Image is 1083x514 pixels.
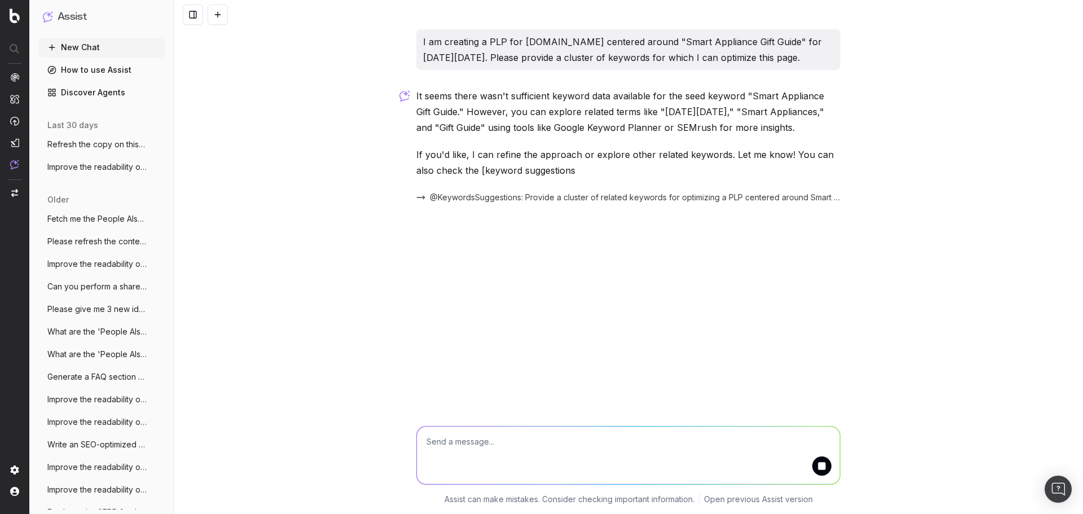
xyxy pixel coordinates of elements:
[38,61,165,79] a: How to use Assist
[47,349,147,360] span: What are the 'People Also Ask' questions
[47,462,147,473] span: Improve the readability of [URL]
[47,139,147,150] span: Refresh the copy on this category page o
[38,278,165,296] button: Can you perform a share of voice analysi
[58,9,87,25] h1: Assist
[38,300,165,318] button: Please give me 3 new ideas for a title t
[10,8,20,23] img: Botify logo
[38,390,165,408] button: Improve the readability of [URL]
[38,135,165,153] button: Refresh the copy on this category page o
[38,413,165,431] button: Improve the readability of [URL]
[444,494,694,505] p: Assist can make mistakes. Consider checking important information.
[416,147,840,178] p: If you'd like, I can refine the approach or explore other related keywords. Let me know! You can ...
[47,236,147,247] span: Please refresh the content on this page:
[47,304,147,315] span: Please give me 3 new ideas for a title t
[47,326,147,337] span: What are the 'People Also Ask' questions
[10,94,19,104] img: Intelligence
[399,90,410,102] img: Botify assist logo
[43,11,53,22] img: Assist
[38,210,165,228] button: Fetch me the People Also Ask results for
[38,481,165,499] button: Improve the readability of this URL on a
[10,138,19,147] img: Studio
[47,258,147,270] span: Improve the readability of this page:
[38,345,165,363] button: What are the 'People Also Ask' questions
[38,38,165,56] button: New Chat
[47,281,147,292] span: Can you perform a share of voice analysi
[38,158,165,176] button: Improve the readability of [URL]
[47,213,147,225] span: Fetch me the People Also Ask results for
[430,192,840,203] span: @KeywordsSuggestions: Provide a cluster of related keywords for optimizing a PLP centered around ...
[38,458,165,476] button: Improve the readability of [URL]
[47,416,147,428] span: Improve the readability of [URL]
[38,368,165,386] button: Generate a FAQ section for [URL]
[416,192,840,203] button: @KeywordsSuggestions: Provide a cluster of related keywords for optimizing a PLP centered around ...
[47,371,147,383] span: Generate a FAQ section for [URL]
[1045,476,1072,503] div: Open Intercom Messenger
[47,439,147,450] span: Write an SEO-optimized PLP description f
[38,232,165,251] button: Please refresh the content on this page:
[47,120,98,131] span: last 30 days
[38,436,165,454] button: Write an SEO-optimized PLP description f
[38,255,165,273] button: Improve the readability of this page:
[43,9,160,25] button: Assist
[47,194,69,205] span: older
[10,73,19,82] img: Analytics
[416,88,840,135] p: It seems there wasn't sufficient keyword data available for the seed keyword "Smart Appliance Gif...
[38,323,165,341] button: What are the 'People Also Ask' questions
[38,84,165,102] a: Discover Agents
[11,189,18,197] img: Switch project
[47,484,147,495] span: Improve the readability of this URL on a
[704,494,813,505] a: Open previous Assist version
[423,34,834,65] p: I am creating a PLP for [DOMAIN_NAME] centered around "Smart Appliance Gift Guide" for [DATE][DAT...
[47,161,147,173] span: Improve the readability of [URL]
[10,465,19,475] img: Setting
[10,116,19,126] img: Activation
[47,394,147,405] span: Improve the readability of [URL]
[10,487,19,496] img: My account
[10,160,19,169] img: Assist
